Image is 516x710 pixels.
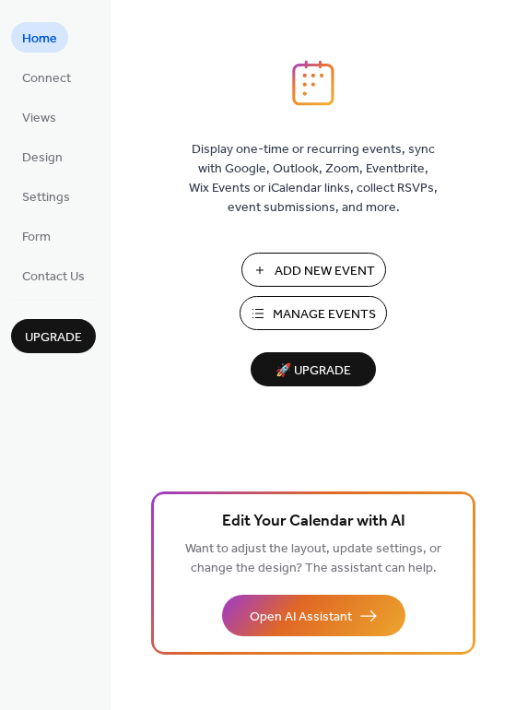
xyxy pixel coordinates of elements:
[189,140,438,218] span: Display one-time or recurring events, sync with Google, Outlook, Zoom, Eventbrite, Wix Events or ...
[22,228,51,247] span: Form
[250,608,352,627] span: Open AI Assistant
[11,220,62,251] a: Form
[11,101,67,132] a: Views
[273,305,376,325] span: Manage Events
[22,109,56,128] span: Views
[275,262,375,281] span: Add New Event
[22,30,57,49] span: Home
[262,359,365,384] span: 🚀 Upgrade
[11,319,96,353] button: Upgrade
[292,60,334,106] img: logo_icon.svg
[22,267,85,287] span: Contact Us
[222,595,405,636] button: Open AI Assistant
[241,253,386,287] button: Add New Event
[11,141,74,172] a: Design
[11,22,68,53] a: Home
[240,296,387,330] button: Manage Events
[11,62,82,92] a: Connect
[22,148,63,168] span: Design
[25,328,82,348] span: Upgrade
[11,260,96,290] a: Contact Us
[251,352,376,386] button: 🚀 Upgrade
[22,188,70,207] span: Settings
[11,181,81,211] a: Settings
[185,537,441,581] span: Want to adjust the layout, update settings, or change the design? The assistant can help.
[22,69,71,89] span: Connect
[222,509,405,535] span: Edit Your Calendar with AI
